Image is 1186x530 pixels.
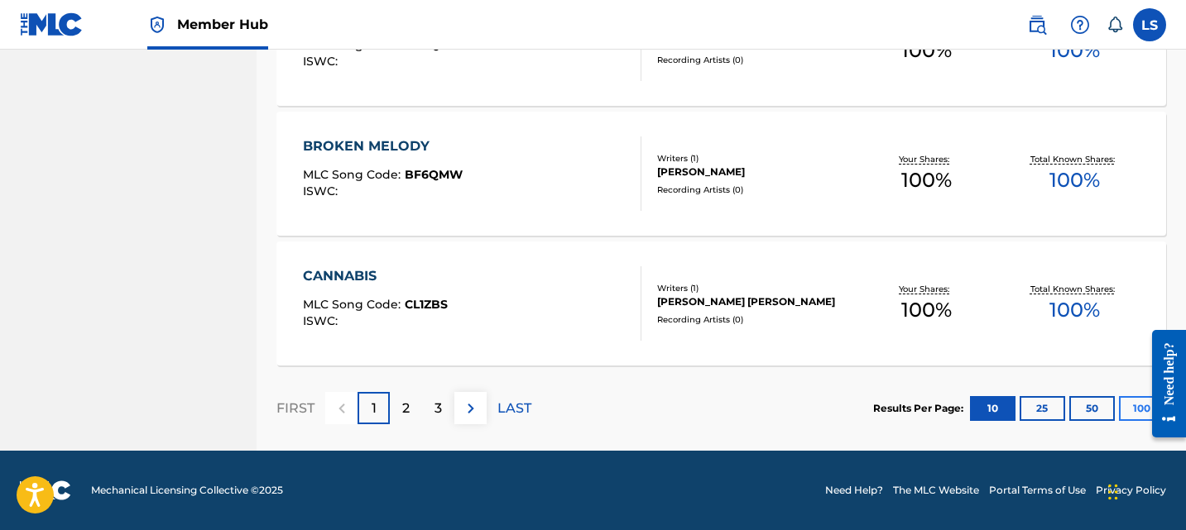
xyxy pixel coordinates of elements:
[1096,483,1166,498] a: Privacy Policy
[970,396,1016,421] button: 10
[461,399,481,418] img: right
[899,283,953,295] p: Your Shares:
[405,297,448,312] span: CL1ZBS
[1069,396,1115,421] button: 50
[303,167,405,182] span: MLC Song Code :
[657,313,852,326] div: Recording Artists ( 0 )
[657,294,852,309] div: [PERSON_NAME] [PERSON_NAME]
[276,112,1166,236] a: BROKEN MELODYMLC Song Code:BF6QMWISWC:Writers (1)[PERSON_NAME]Recording Artists (0)Your Shares:10...
[372,399,377,418] p: 1
[899,153,953,165] p: Your Shares:
[825,483,883,498] a: Need Help?
[1133,8,1166,41] div: User Menu
[303,54,342,69] span: ISWC :
[1030,153,1119,165] p: Total Known Shares:
[1107,17,1123,33] div: Notifications
[1049,295,1100,325] span: 100 %
[303,297,405,312] span: MLC Song Code :
[177,15,268,34] span: Member Hub
[303,136,463,156] div: BROKEN MELODY
[989,483,1086,498] a: Portal Terms of Use
[657,165,852,179] div: [PERSON_NAME]
[657,54,852,66] div: Recording Artists ( 0 )
[1070,15,1090,35] img: help
[405,167,463,182] span: BF6QMW
[435,399,442,418] p: 3
[20,12,84,36] img: MLC Logo
[1049,36,1100,65] span: 100 %
[276,399,315,418] p: FIRST
[657,152,852,165] div: Writers ( 1 )
[1027,15,1047,35] img: search
[497,399,531,418] p: LAST
[1020,396,1065,421] button: 25
[402,399,410,418] p: 2
[91,483,283,498] span: Mechanical Licensing Collective © 2025
[303,313,342,328] span: ISWC :
[1064,8,1097,41] div: Help
[1030,283,1119,295] p: Total Known Shares:
[657,184,852,196] div: Recording Artists ( 0 )
[303,184,342,198] span: ISWC :
[1140,317,1186,450] iframe: Resource Center
[1103,451,1186,530] iframe: Chat Widget
[303,266,448,286] div: CANNABIS
[901,36,952,65] span: 100 %
[893,483,979,498] a: The MLC Website
[1108,467,1118,517] div: Drag
[901,295,952,325] span: 100 %
[20,480,71,500] img: logo
[1119,396,1164,421] button: 100
[147,15,167,35] img: Top Rightsholder
[1049,165,1100,195] span: 100 %
[901,165,952,195] span: 100 %
[1020,8,1054,41] a: Public Search
[276,241,1166,365] a: CANNABISMLC Song Code:CL1ZBSISWC:Writers (1)[PERSON_NAME] [PERSON_NAME]Recording Artists (0)Your ...
[657,282,852,294] div: Writers ( 1 )
[873,401,968,416] p: Results Per Page:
